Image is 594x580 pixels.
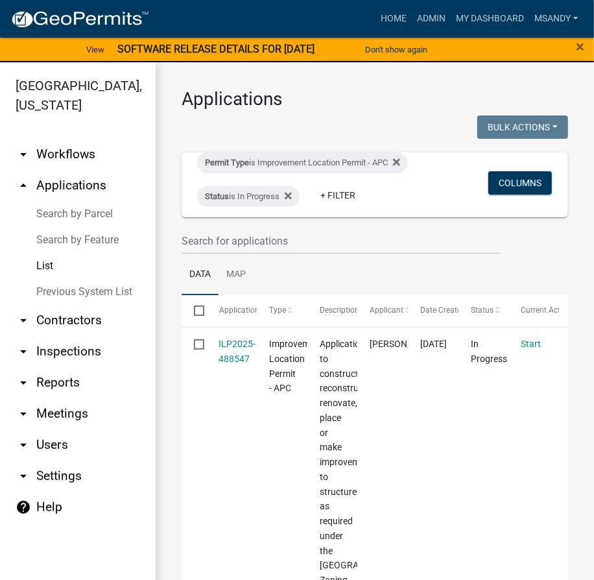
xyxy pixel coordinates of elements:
a: Start [521,339,541,349]
datatable-header-cell: Applicant [357,295,408,326]
datatable-header-cell: Type [257,295,307,326]
datatable-header-cell: Status [458,295,509,326]
div: is Improvement Location Permit - APC [197,152,408,173]
button: Don't show again [360,39,433,60]
input: Search for applications [182,228,501,254]
button: Bulk Actions [477,115,568,139]
i: help [16,500,31,515]
a: Map [219,254,254,296]
span: Type [269,306,286,315]
h3: Applications [182,88,568,110]
i: arrow_drop_up [16,178,31,193]
a: Admin [412,6,451,31]
span: Status [471,306,493,315]
button: Close [576,39,584,54]
span: Current Activity [521,306,575,315]
i: arrow_drop_down [16,468,31,484]
i: arrow_drop_down [16,406,31,422]
span: In Progress [471,339,507,364]
span: Improvement Location Permit - APC [269,339,323,393]
datatable-header-cell: Current Activity [508,295,559,326]
span: Applicant [370,306,404,315]
span: Mark Glova [370,339,440,349]
i: arrow_drop_down [16,375,31,391]
a: msandy [529,6,584,31]
button: Columns [488,171,552,195]
i: arrow_drop_down [16,147,31,162]
a: + Filter [310,184,366,207]
a: My Dashboard [451,6,529,31]
strong: SOFTWARE RELEASE DETAILS FOR [DATE] [117,43,315,55]
i: arrow_drop_down [16,313,31,328]
span: Status [205,191,229,201]
span: × [576,38,584,56]
datatable-header-cell: Date Created [408,295,458,326]
a: ILP2025-488547 [219,339,256,364]
div: is In Progress [197,186,300,207]
a: Data [182,254,219,296]
datatable-header-cell: Application Number [206,295,257,326]
span: Date Created [420,306,466,315]
i: arrow_drop_down [16,344,31,359]
a: Home [375,6,412,31]
span: Permit Type [205,158,249,167]
datatable-header-cell: Description [307,295,358,326]
span: Application Number [219,306,290,315]
span: Description [320,306,359,315]
datatable-header-cell: Select [182,295,206,326]
i: arrow_drop_down [16,437,31,453]
a: View [81,39,110,60]
span: 10/06/2025 [420,339,447,349]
